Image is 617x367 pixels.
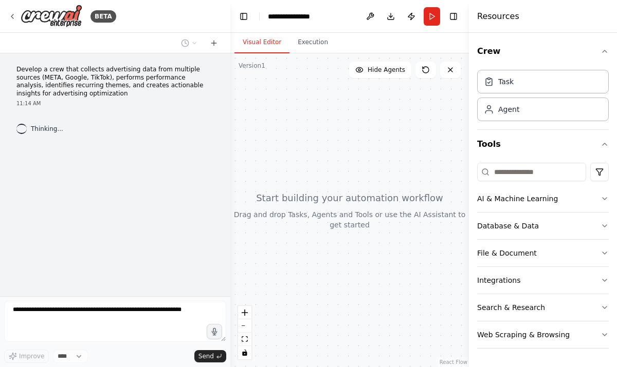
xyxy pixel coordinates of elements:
button: Hide Agents [349,62,411,78]
button: Switch to previous chat [177,37,202,49]
a: React Flow attribution [440,359,467,365]
button: File & Document [477,240,609,266]
button: Tools [477,130,609,159]
p: Develop a crew that collects advertising data from multiple sources (META, Google, TikTok), perfo... [16,66,214,98]
h4: Resources [477,10,519,23]
button: zoom out [238,319,251,333]
div: Version 1 [239,62,265,70]
span: Improve [19,352,44,360]
div: Crew [477,66,609,129]
button: Execution [289,32,336,53]
button: Hide right sidebar [446,9,461,24]
div: 11:14 AM [16,100,214,107]
button: Click to speak your automation idea [207,324,222,339]
button: toggle interactivity [238,346,251,359]
div: Task [498,76,514,87]
button: Send [194,350,226,362]
span: Hide Agents [368,66,405,74]
span: Thinking... [31,125,63,133]
div: React Flow controls [238,306,251,359]
div: BETA [90,10,116,23]
img: Logo [21,5,82,28]
button: Database & Data [477,213,609,239]
button: Improve [4,350,49,363]
button: Crew [477,37,609,66]
div: Tools [477,159,609,357]
button: Web Scraping & Browsing [477,321,609,348]
button: Visual Editor [234,32,289,53]
button: AI & Machine Learning [477,185,609,212]
button: Hide left sidebar [237,9,251,24]
nav: breadcrumb [268,11,321,22]
button: Start a new chat [206,37,222,49]
span: Send [198,352,214,360]
button: Integrations [477,267,609,294]
div: Agent [498,104,519,114]
button: zoom in [238,306,251,319]
button: fit view [238,333,251,346]
button: Search & Research [477,294,609,321]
